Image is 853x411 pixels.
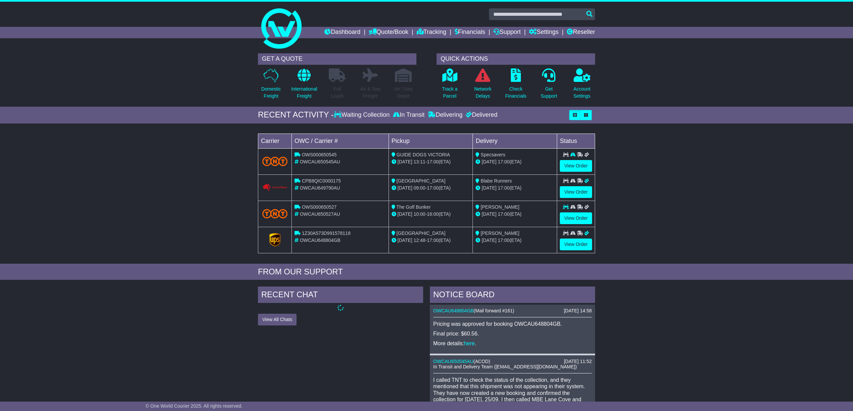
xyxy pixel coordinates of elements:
span: OWS000650545 [302,152,337,157]
a: View Order [560,239,592,250]
p: Air / Sea Depot [394,86,412,100]
p: International Freight [291,86,317,100]
span: 12:48 [414,238,425,243]
p: Track a Parcel [442,86,457,100]
p: Domestic Freight [261,86,281,100]
button: View All Chats [258,314,297,325]
span: 17:00 [498,211,509,217]
div: (ETA) [476,185,554,192]
span: 1Z30A573D991578118 [302,230,351,236]
span: [DATE] [398,159,412,164]
a: AccountSettings [573,68,591,103]
span: 16:00 [427,211,439,217]
a: NetworkDelays [474,68,492,103]
a: Reseller [567,27,595,38]
div: Waiting Collection [334,111,391,119]
div: (ETA) [476,211,554,218]
div: NOTICE BOARD [430,287,595,305]
span: [DATE] [482,238,496,243]
span: [GEOGRAPHIC_DATA] [397,230,446,236]
p: Air & Sea Freight [360,86,380,100]
p: Full Loads [329,86,346,100]
span: [DATE] [482,211,496,217]
td: Status [557,134,595,148]
img: GetCarrierServiceLogo [262,184,287,192]
div: - (ETA) [392,158,470,165]
span: [GEOGRAPHIC_DATA] [397,178,446,184]
span: [DATE] [398,238,412,243]
span: 17:00 [498,238,509,243]
div: (ETA) [476,237,554,244]
td: Delivery [473,134,557,148]
span: [PERSON_NAME] [481,204,519,210]
span: OWCAU648804GB [300,238,341,243]
div: ( ) [433,308,592,314]
span: ACOD [475,359,489,364]
a: here [464,341,475,346]
span: [DATE] [482,185,496,191]
div: Delivering [426,111,464,119]
span: © One World Courier 2025. All rights reserved. [145,403,242,409]
td: Carrier [258,134,292,148]
div: In Transit [391,111,426,119]
div: - (ETA) [392,185,470,192]
a: Settings [529,27,558,38]
div: FROM OUR SUPPORT [258,267,595,277]
span: 17:00 [498,159,509,164]
a: OWCAU648804GB [433,308,474,313]
p: Check Financials [505,86,527,100]
div: Delivered [464,111,497,119]
td: OWC / Carrier # [292,134,389,148]
span: OWCAU650545AU [300,159,340,164]
a: Dashboard [324,27,360,38]
div: ( ) [433,359,592,364]
a: CheckFinancials [505,68,527,103]
a: DomesticFreight [261,68,281,103]
span: 17:00 [427,238,439,243]
td: Pickup [389,134,473,148]
p: Final price: $60.56. [433,330,592,337]
span: Mail forward #161 [475,308,512,313]
a: Financials [455,27,485,38]
div: (ETA) [476,158,554,165]
div: - (ETA) [392,211,470,218]
a: OWCAU650545AU [433,359,474,364]
span: GUIDE DOGS VICTORIA [397,152,450,157]
img: TNT_Domestic.png [262,209,287,218]
a: View Order [560,160,592,172]
a: InternationalFreight [291,68,317,103]
p: Pricing was approved for booking OWCAU648804GB. [433,321,592,327]
a: View Order [560,212,592,224]
div: GET A QUOTE [258,53,416,65]
div: RECENT CHAT [258,287,423,305]
span: Specsavers [481,152,505,157]
span: Blabe Runners [481,178,512,184]
span: OWCAU649790AU [300,185,340,191]
span: The Golf Bunker [396,204,431,210]
span: 17:00 [498,185,509,191]
span: [PERSON_NAME] [481,230,519,236]
p: Get Support [541,86,557,100]
div: QUICK ACTIONS [437,53,595,65]
a: View Order [560,186,592,198]
a: Quote/Book [369,27,408,38]
a: GetSupport [540,68,557,103]
div: RECENT ACTIVITY - [258,110,334,120]
a: Track aParcel [442,68,458,103]
span: [DATE] [398,211,412,217]
p: Network Delays [474,86,491,100]
div: [DATE] 11:52 [564,359,592,364]
div: [DATE] 14:58 [564,308,592,314]
span: OWS000650527 [302,204,337,210]
p: More details: . [433,340,592,347]
span: 09:00 [414,185,425,191]
img: GetCarrierServiceLogo [269,233,281,247]
span: CPB8QIC0000175 [302,178,341,184]
span: [DATE] [398,185,412,191]
span: In Transit and Delivery Team ([EMAIL_ADDRESS][DOMAIN_NAME]) [433,364,577,369]
a: Support [493,27,521,38]
img: TNT_Domestic.png [262,157,287,166]
span: [DATE] [482,159,496,164]
span: 17:00 [427,159,439,164]
span: OWCAU650527AU [300,211,340,217]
